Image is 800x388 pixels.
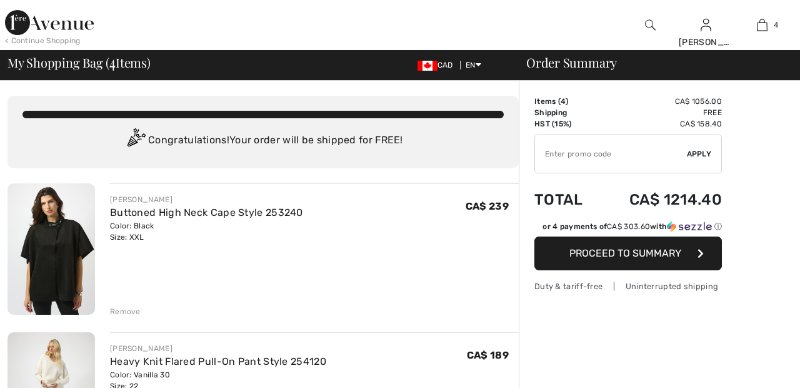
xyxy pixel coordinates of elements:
span: 4 [561,97,566,106]
div: [PERSON_NAME] [110,343,326,354]
span: CA$ 303.60 [607,222,650,231]
td: Free [599,107,722,118]
td: HST (15%) [534,118,599,130]
span: 4 [109,53,116,69]
div: [PERSON_NAME] [679,36,734,49]
td: Shipping [534,107,599,118]
div: Color: Black Size: XXL [110,220,303,243]
img: Congratulation2.svg [123,128,148,153]
span: CA$ 189 [467,349,509,361]
a: Sign In [701,19,711,31]
span: 4 [774,19,778,31]
div: or 4 payments of with [542,221,722,232]
div: Duty & tariff-free | Uninterrupted shipping [534,280,722,292]
img: Buttoned High Neck Cape Style 253240 [7,183,95,315]
span: Proceed to Summary [569,247,681,259]
img: Canadian Dollar [417,61,437,71]
span: Apply [687,148,712,160]
div: or 4 payments ofCA$ 303.60withSezzle Click to learn more about Sezzle [534,221,722,237]
img: My Bag [757,18,767,33]
div: < Continue Shopping [5,35,81,46]
img: Sezzle [667,221,712,232]
img: 1ère Avenue [5,10,94,35]
div: Order Summary [511,56,792,69]
img: My Info [701,18,711,33]
td: CA$ 1056.00 [599,96,722,107]
div: Congratulations! Your order will be shipped for FREE! [22,128,504,153]
span: CAD [417,61,458,69]
span: CA$ 239 [466,200,509,212]
button: Proceed to Summary [534,237,722,270]
td: Items ( ) [534,96,599,107]
a: Heavy Knit Flared Pull-On Pant Style 254120 [110,355,326,367]
div: [PERSON_NAME] [110,194,303,205]
img: search the website [645,18,656,33]
td: CA$ 158.40 [599,118,722,130]
a: Buttoned High Neck Cape Style 253240 [110,207,303,218]
td: Total [534,178,599,221]
div: Remove [110,306,141,317]
input: Promo code [535,135,687,173]
td: CA$ 1214.40 [599,178,722,221]
span: EN [466,61,481,69]
a: 4 [734,18,789,33]
span: My Shopping Bag ( Items) [7,56,151,69]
